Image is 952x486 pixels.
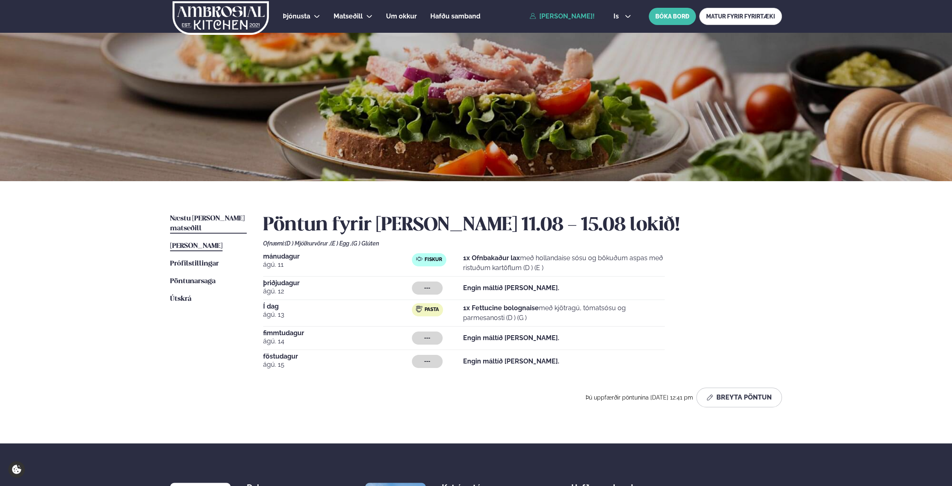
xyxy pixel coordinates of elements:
span: Þjónusta [283,12,310,20]
strong: 1x Ofnbakaður lax [463,254,520,262]
span: ágú. 11 [263,260,412,270]
span: ágú. 14 [263,336,412,346]
a: Útskrá [170,294,191,304]
a: Matseðill [334,11,363,21]
span: mánudagur [263,253,412,260]
span: (G ) Glúten [352,240,379,247]
span: is [613,13,621,20]
span: --- [424,358,430,365]
strong: Engin máltíð [PERSON_NAME]. [463,357,559,365]
button: BÓKA BORÐ [649,8,696,25]
div: Ofnæmi: [263,240,782,247]
span: fimmtudagur [263,330,412,336]
button: Breyta Pöntun [696,388,782,407]
h2: Pöntun fyrir [PERSON_NAME] 11.08 - 15.08 lokið! [263,214,782,237]
strong: Engin máltíð [PERSON_NAME]. [463,334,559,342]
span: Í dag [263,303,412,310]
img: logo [172,1,270,35]
img: fish.svg [416,256,423,262]
span: Þú uppfærðir pöntunina [DATE] 12:41 pm [586,394,693,401]
img: pasta.svg [416,306,423,312]
span: Pasta [425,307,439,313]
span: ágú. 12 [263,286,412,296]
a: Pöntunarsaga [170,277,216,286]
span: Um okkur [386,12,417,20]
span: (E ) Egg , [330,240,352,247]
strong: Engin máltíð [PERSON_NAME]. [463,284,559,292]
strong: 1x Fettucine bolognaise [463,304,539,312]
p: með hollandaise sósu og bökuðum aspas með ristuðum kartöflum (D ) (E ) [463,253,665,273]
span: föstudagur [263,353,412,360]
a: [PERSON_NAME] [170,241,223,251]
span: (D ) Mjólkurvörur , [285,240,330,247]
a: MATUR FYRIR FYRIRTÆKI [699,8,782,25]
a: Hafðu samband [430,11,480,21]
span: ágú. 15 [263,360,412,370]
button: is [607,13,638,20]
a: Um okkur [386,11,417,21]
span: Prófílstillingar [170,260,219,267]
span: Fiskur [425,257,442,263]
span: Pöntunarsaga [170,278,216,285]
span: Næstu [PERSON_NAME] matseðill [170,215,245,232]
a: Næstu [PERSON_NAME] matseðill [170,214,247,234]
a: Þjónusta [283,11,310,21]
span: ágú. 13 [263,310,412,320]
span: Matseðill [334,12,363,20]
span: þriðjudagur [263,280,412,286]
a: [PERSON_NAME]! [529,13,595,20]
span: --- [424,285,430,291]
span: [PERSON_NAME] [170,243,223,250]
span: --- [424,335,430,341]
span: Hafðu samband [430,12,480,20]
a: Prófílstillingar [170,259,219,269]
a: Cookie settings [8,461,25,478]
p: með kjötragú, tómatsósu og parmesanosti (D ) (G ) [463,303,665,323]
span: Útskrá [170,295,191,302]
